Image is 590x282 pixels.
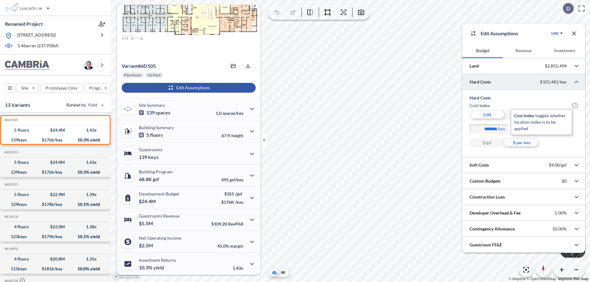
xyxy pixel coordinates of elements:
p: 67 [222,133,243,138]
p: Building Program [139,169,173,174]
a: Mapbox [509,277,525,281]
button: Prototypes Only [40,83,83,93]
button: Budget [462,43,503,58]
span: floors [150,132,163,138]
p: Land [470,63,479,69]
div: USD [551,31,559,36]
h5: Click to copy the code [3,118,18,122]
span: /key [235,199,243,205]
p: 5 [139,132,163,138]
p: 68.8K [139,176,159,182]
p: Custom Budgets [470,178,501,184]
p: Guestrooms [139,147,162,152]
p: [STREET_ADDRESS] [17,32,56,40]
span: yield [153,265,164,271]
h6: Cost index [470,102,490,109]
p: 10.00% [552,226,567,232]
a: Mapbox homepage [112,273,140,280]
p: $109.20 [211,221,243,226]
p: Renamed Project [5,21,43,27]
p: Construction Loan [470,194,505,200]
p: $24.4M [139,198,157,204]
p: # 6d505 [122,63,156,69]
p: $2,855,494 [545,63,567,69]
p: 1.43x [233,265,243,271]
p: Investment Returns [139,257,176,263]
div: $ per key [504,138,539,147]
button: Aerial View [271,269,278,276]
p: Guestrooms Revenue [139,213,179,218]
p: 5.00% [555,210,567,216]
img: BrandImage [5,60,49,70]
p: $9.00/gsf [549,162,567,168]
p: Developer Overhead & Fee [470,210,521,216]
p: $5.5M [139,220,154,226]
p: $0 [562,178,567,184]
button: Revenue [503,43,544,58]
span: keys [148,154,159,160]
span: ? [572,103,578,108]
p: 139 [139,154,159,160]
span: spaces [155,110,170,116]
span: height [231,133,243,138]
button: Program [84,83,117,93]
div: 1.18 [504,110,539,119]
p: Flex Room [124,73,141,78]
label: /key [497,126,511,132]
p: Building Summary [139,125,174,130]
p: Edit Assumptions [481,30,518,37]
p: Contingency Allowance [470,226,515,232]
span: spaces/key [222,110,243,116]
h5: Click to copy the code [3,214,18,219]
img: user logo [84,60,93,70]
button: Site Plan [279,269,287,276]
span: Variant [122,63,138,69]
span: gsf/key [230,177,243,182]
a: OpenStreetMap [526,277,556,281]
p: 10.3% [139,265,164,271]
p: Net Operating Income [139,235,181,241]
h5: Click to copy the code [3,182,18,187]
p: No Pool [147,73,160,78]
span: margin [230,243,243,249]
p: Guestroom FF&E [470,242,502,248]
p: 139 [139,110,170,116]
p: D [566,6,570,11]
p: Development Budget [139,191,179,196]
span: gsf [153,176,159,182]
span: /gsf [235,191,242,196]
span: toggles whether location index is to be applied [514,113,566,131]
p: 13 Variants [5,101,30,109]
button: Edit Assumptions [122,83,256,93]
a: Improve this map [558,277,588,281]
p: 1.0 [216,110,243,116]
p: Prototypes Only [45,85,77,91]
p: $355 [221,191,243,196]
button: Ranked by Yield [61,100,108,110]
p: 45.0% [217,243,243,249]
span: ft [227,133,230,138]
span: cost index [514,113,534,118]
p: Site [21,85,28,91]
p: 495 [221,177,243,182]
h5: Hard Costs [470,95,578,101]
div: $/gsf [470,138,504,147]
p: Program [89,85,106,91]
p: $2.5M [139,242,154,249]
span: RevPAR [228,221,243,226]
p: Soft Costs [470,162,489,168]
button: Investment [544,43,585,58]
h5: Click to copy the code [3,247,18,251]
p: $176K [221,199,243,205]
h5: Click to copy the code [3,150,18,154]
button: Site [16,83,39,93]
div: 1.00 [470,110,504,119]
p: Site Summary [139,102,165,108]
span: Yield [88,102,98,108]
p: 5.46 acres ( 237,958 sf) [18,43,58,49]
